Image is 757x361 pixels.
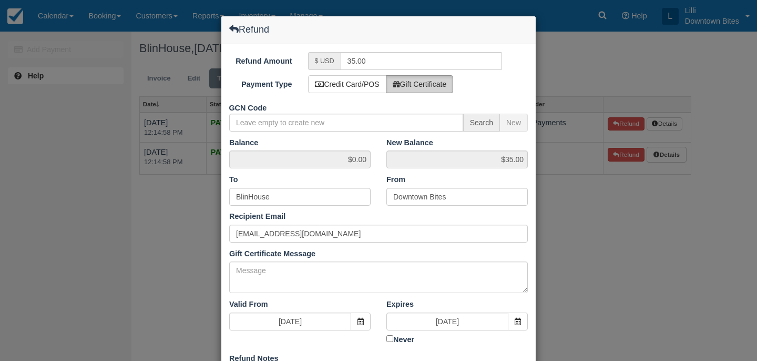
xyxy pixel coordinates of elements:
label: New Balance [386,137,433,148]
label: Refund Amount [221,52,300,67]
span: Search [463,114,500,132]
h4: Refund [229,24,269,35]
label: Expires [386,299,414,310]
small: $ USD [315,57,334,65]
label: From [386,174,405,185]
label: Payment Type [221,75,300,90]
input: Leave empty to create new [229,114,463,132]
input: Name [386,188,528,206]
label: Credit Card/POS [308,75,386,93]
label: Balance [229,137,258,148]
label: Never [386,333,528,345]
label: GCN Code [221,99,300,114]
label: Valid From [229,299,268,310]
label: Gift Certificate [386,75,454,93]
input: Never [386,335,393,342]
span: $35.00 [386,151,528,168]
input: Valid number required. [341,52,502,70]
label: Recipient Email [229,211,285,222]
label: To [229,174,238,185]
span: $0.00 [229,151,371,168]
input: Email [229,225,528,243]
label: Gift Certificate Message [229,248,315,259]
input: Name [229,188,371,206]
span: New [500,114,528,132]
